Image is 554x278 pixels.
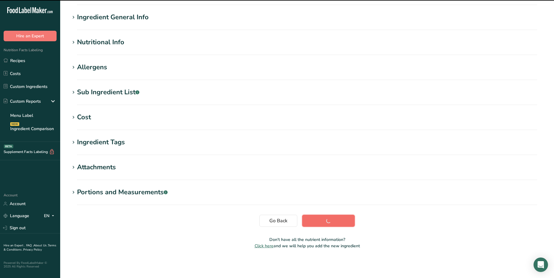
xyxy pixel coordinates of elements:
div: Ingredient Tags [77,137,125,147]
div: EN [44,212,57,220]
div: Open Intercom Messenger [534,258,548,272]
div: BETA [4,145,13,148]
div: Powered By FoodLabelMaker © 2025 All Rights Reserved [4,261,57,268]
p: and we will help you add the new ingredient [70,243,544,249]
div: NEW [10,122,19,126]
a: About Us . [33,243,48,248]
div: Nutritional Info [77,37,124,47]
a: Language [4,211,29,221]
a: Terms & Conditions . [4,243,56,252]
p: Don't have all the nutrient information? [70,236,544,243]
div: Ingredient General Info [77,12,149,22]
div: Portions and Measurements [77,187,168,197]
span: Go Back [269,217,287,224]
button: Hire an Expert [4,31,57,41]
div: Allergens [77,62,107,72]
div: Sub Ingredient List [77,87,139,97]
div: Custom Reports [4,98,41,105]
div: Attachments [77,162,116,172]
a: FAQ . [26,243,33,248]
div: Cost [77,112,91,122]
button: Go Back [259,215,297,227]
a: Hire an Expert . [4,243,25,248]
a: Privacy Policy [23,248,42,252]
span: Click here [255,243,274,249]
